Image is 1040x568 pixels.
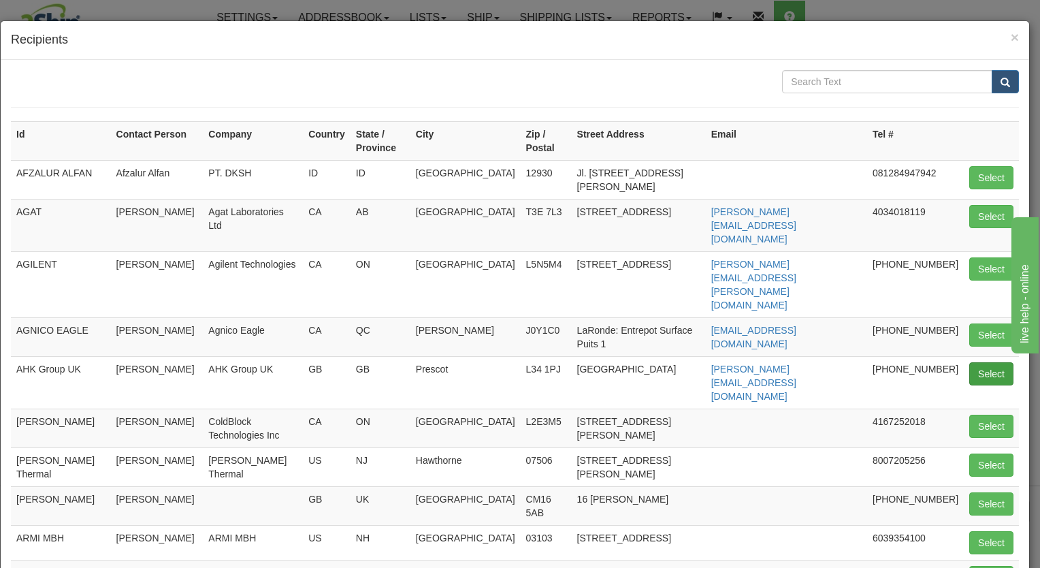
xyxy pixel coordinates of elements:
[782,70,992,93] input: Search Text
[203,525,303,560] td: ARMI MBH
[867,160,964,199] td: 081284947942
[1011,29,1019,45] span: ×
[969,257,1013,281] button: Select
[410,525,521,560] td: [GEOGRAPHIC_DATA]
[203,121,303,160] th: Company
[11,31,1019,49] h4: Recipients
[111,251,204,317] td: [PERSON_NAME]
[303,409,351,447] td: CA
[867,409,964,447] td: 4167252018
[410,409,521,447] td: [GEOGRAPHIC_DATA]
[303,486,351,525] td: GB
[969,205,1013,228] button: Select
[11,486,111,525] td: [PERSON_NAME]
[203,409,303,447] td: ColdBlock Technologies Inc
[203,199,303,251] td: Agat Laboratories Ltd
[572,160,706,199] td: Jl. [STREET_ADDRESS][PERSON_NAME]
[111,486,204,525] td: [PERSON_NAME]
[10,8,126,25] div: live help - online
[203,251,303,317] td: Agilent Technologies
[572,486,706,525] td: 16 [PERSON_NAME]
[303,199,351,251] td: CA
[111,160,204,199] td: Afzalur Alfan
[969,324,1013,347] button: Select
[572,409,706,447] td: [STREET_ADDRESS][PERSON_NAME]
[303,121,351,160] th: Country
[111,317,204,356] td: [PERSON_NAME]
[111,447,204,486] td: [PERSON_NAME]
[111,409,204,447] td: [PERSON_NAME]
[969,454,1013,477] button: Select
[521,525,572,560] td: 03103
[521,160,572,199] td: 12930
[969,362,1013,385] button: Select
[867,251,964,317] td: [PHONE_NUMBER]
[11,356,111,409] td: AHK Group UK
[111,356,204,409] td: [PERSON_NAME]
[11,409,111,447] td: [PERSON_NAME]
[11,251,111,317] td: AGILENT
[303,447,351,486] td: US
[521,121,572,160] th: Zip / Postal
[351,486,410,525] td: UK
[303,317,351,356] td: CA
[969,166,1013,189] button: Select
[572,525,706,560] td: [STREET_ADDRESS]
[11,121,111,160] th: Id
[303,160,351,199] td: ID
[572,447,706,486] td: [STREET_ADDRESS][PERSON_NAME]
[351,409,410,447] td: ON
[867,356,964,409] td: [PHONE_NUMBER]
[351,317,410,356] td: QC
[111,199,204,251] td: [PERSON_NAME]
[410,199,521,251] td: [GEOGRAPHIC_DATA]
[572,251,706,317] td: [STREET_ADDRESS]
[572,356,706,409] td: [GEOGRAPHIC_DATA]
[351,199,410,251] td: AB
[11,317,111,356] td: AGNICO EAGLE
[711,325,796,349] a: [EMAIL_ADDRESS][DOMAIN_NAME]
[111,525,204,560] td: [PERSON_NAME]
[711,206,796,244] a: [PERSON_NAME][EMAIL_ADDRESS][DOMAIN_NAME]
[410,356,521,409] td: Prescot
[351,160,410,199] td: ID
[521,199,572,251] td: T3E 7L3
[351,525,410,560] td: NH
[203,356,303,409] td: AHK Group UK
[711,259,796,311] a: [PERSON_NAME][EMAIL_ADDRESS][PERSON_NAME][DOMAIN_NAME]
[410,251,521,317] td: [GEOGRAPHIC_DATA]
[706,121,867,160] th: Email
[572,317,706,356] td: LaRonde: Entrepot Surface Puits 1
[410,121,521,160] th: City
[203,447,303,486] td: [PERSON_NAME] Thermal
[11,199,111,251] td: AGAT
[11,447,111,486] td: [PERSON_NAME] Thermal
[572,121,706,160] th: Street Address
[11,160,111,199] td: AFZALUR ALFAN
[572,199,706,251] td: [STREET_ADDRESS]
[521,317,572,356] td: J0Y1C0
[969,531,1013,554] button: Select
[521,447,572,486] td: 07506
[1011,30,1019,44] button: Close
[969,415,1013,438] button: Select
[11,525,111,560] td: ARMI MBH
[303,356,351,409] td: GB
[351,251,410,317] td: ON
[867,317,964,356] td: [PHONE_NUMBER]
[1009,215,1039,353] iframe: chat widget
[867,525,964,560] td: 6039354100
[203,160,303,199] td: PT. DKSH
[867,121,964,160] th: Tel #
[521,409,572,447] td: L2E3M5
[711,364,796,402] a: [PERSON_NAME][EMAIL_ADDRESS][DOMAIN_NAME]
[351,121,410,160] th: State / Province
[969,492,1013,516] button: Select
[521,251,572,317] td: L5N5M4
[867,486,964,525] td: [PHONE_NUMBER]
[521,486,572,525] td: CM16 5AB
[351,447,410,486] td: NJ
[867,447,964,486] td: 8007205256
[111,121,204,160] th: Contact Person
[410,447,521,486] td: Hawthorne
